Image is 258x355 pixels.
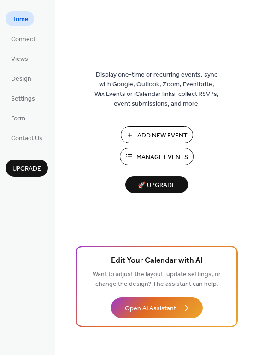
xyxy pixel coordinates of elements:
[11,114,25,124] span: Form
[6,71,37,86] a: Design
[11,54,28,64] span: Views
[6,31,41,46] a: Connect
[6,130,48,145] a: Contact Us
[11,35,35,44] span: Connect
[121,126,193,143] button: Add New Event
[6,11,34,26] a: Home
[125,176,188,193] button: 🚀 Upgrade
[6,90,41,106] a: Settings
[94,70,219,109] span: Display one-time or recurring events, sync with Google, Outlook, Zoom, Eventbrite, Wix Events or ...
[120,148,193,165] button: Manage Events
[6,110,31,125] a: Form
[6,51,34,66] a: Views
[111,254,203,267] span: Edit Your Calendar with AI
[11,94,35,104] span: Settings
[137,131,188,141] span: Add New Event
[11,134,42,143] span: Contact Us
[131,179,182,192] span: 🚀 Upgrade
[93,268,221,290] span: Want to adjust the layout, update settings, or change the design? The assistant can help.
[11,74,31,84] span: Design
[111,297,203,318] button: Open AI Assistant
[136,153,188,162] span: Manage Events
[6,160,48,177] button: Upgrade
[125,304,176,314] span: Open AI Assistant
[12,164,41,174] span: Upgrade
[11,15,29,24] span: Home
